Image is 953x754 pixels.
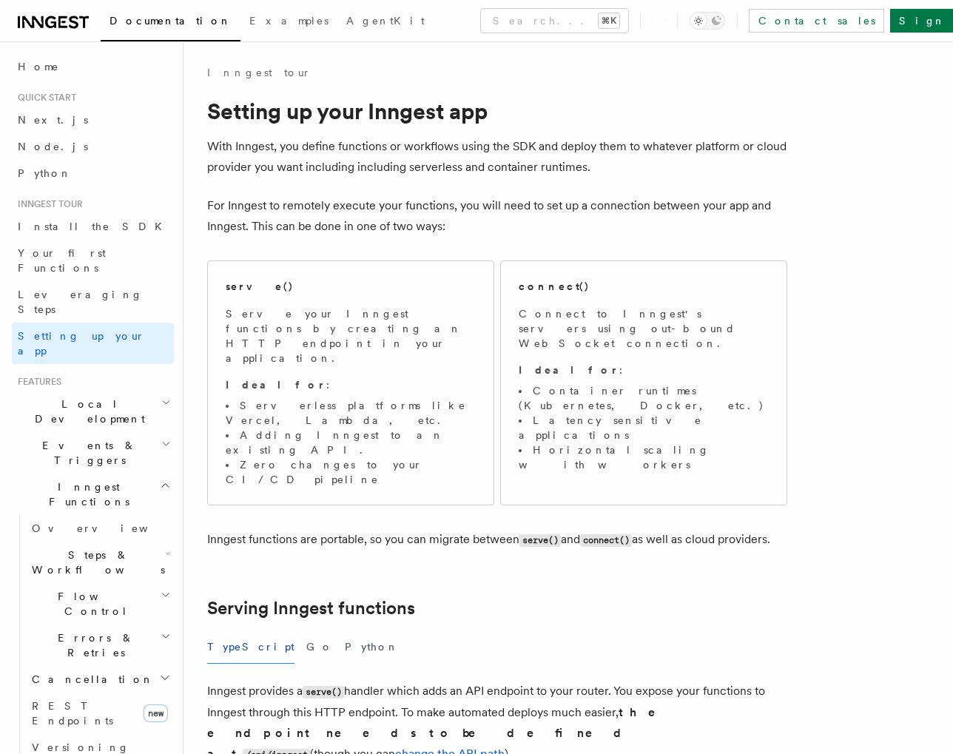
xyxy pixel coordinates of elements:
code: serve() [519,534,561,547]
span: Install the SDK [18,221,171,232]
span: REST Endpoints [32,700,113,727]
p: Inngest functions are portable, so you can migrate between and as well as cloud providers. [207,529,787,551]
a: Setting up your app [12,323,174,364]
a: Serving Inngest functions [207,598,415,619]
p: For Inngest to remotely execute your functions, you will need to set up a connection between your... [207,195,787,237]
code: serve() [303,686,344,699]
span: Versioning [32,741,129,753]
h2: connect() [519,279,590,294]
button: Toggle dark mode [690,12,725,30]
li: Horizontal scaling with workers [519,442,769,472]
p: Connect to Inngest's servers using out-bound WebSocket connection. [519,306,769,351]
a: Your first Functions [12,240,174,281]
a: Python [12,160,174,186]
span: Inngest tour [12,198,83,210]
span: Features [12,376,61,388]
span: Node.js [18,141,88,152]
p: Serve your Inngest functions by creating an HTTP endpoint in your application. [226,306,476,366]
li: Latency sensitive applications [519,413,769,442]
a: Home [12,53,174,80]
a: Install the SDK [12,213,174,240]
span: Flow Control [26,589,161,619]
span: Events & Triggers [12,438,161,468]
a: Contact sales [749,9,884,33]
a: Leveraging Steps [12,281,174,323]
span: Steps & Workflows [26,548,165,577]
button: Events & Triggers [12,432,174,474]
button: Python [345,630,399,664]
span: Inngest Functions [12,479,160,509]
li: Serverless platforms like Vercel, Lambda, etc. [226,398,476,428]
h2: serve() [226,279,294,294]
a: Documentation [101,4,240,41]
li: Zero changes to your CI/CD pipeline [226,457,476,487]
li: Container runtimes (Kubernetes, Docker, etc.) [519,383,769,413]
span: Quick start [12,92,76,104]
a: AgentKit [337,4,434,40]
a: Node.js [12,133,174,160]
button: Go [306,630,333,664]
span: Setting up your app [18,330,145,357]
h1: Setting up your Inngest app [207,98,787,124]
p: With Inngest, you define functions or workflows using the SDK and deploy them to whatever platfor... [207,136,787,178]
p: : [519,363,769,377]
kbd: ⌘K [599,13,619,28]
a: REST Endpointsnew [26,693,174,734]
button: Local Development [12,391,174,432]
span: Documentation [110,15,232,27]
button: Steps & Workflows [26,542,174,583]
button: Errors & Retries [26,625,174,666]
span: new [144,704,168,722]
a: Examples [240,4,337,40]
a: Inngest tour [207,65,311,80]
strong: Ideal for [226,379,326,391]
a: serve()Serve your Inngest functions by creating an HTTP endpoint in your application.Ideal for:Se... [207,260,494,505]
button: Inngest Functions [12,474,174,515]
p: : [226,377,476,392]
button: TypeScript [207,630,294,664]
span: Examples [249,15,329,27]
code: connect() [580,534,632,547]
span: Next.js [18,114,88,126]
span: Your first Functions [18,247,106,274]
button: Cancellation [26,666,174,693]
span: Leveraging Steps [18,289,143,315]
span: AgentKit [346,15,425,27]
a: Next.js [12,107,174,133]
a: connect()Connect to Inngest's servers using out-bound WebSocket connection.Ideal for:Container ru... [500,260,787,505]
span: Python [18,167,72,179]
li: Adding Inngest to an existing API. [226,428,476,457]
button: Search...⌘K [481,9,628,33]
button: Flow Control [26,583,174,625]
span: Local Development [12,397,161,426]
a: Overview [26,515,174,542]
span: Home [18,59,59,74]
span: Errors & Retries [26,630,161,660]
strong: Ideal for [519,364,619,376]
span: Cancellation [26,672,154,687]
span: Overview [32,522,184,534]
